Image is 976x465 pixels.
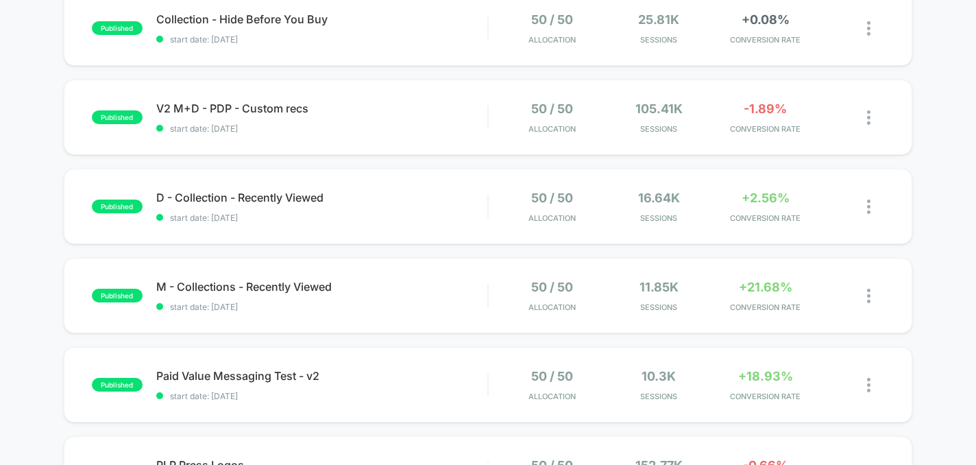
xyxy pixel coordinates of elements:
[531,280,573,294] span: 50 / 50
[716,35,816,45] span: CONVERSION RATE
[528,35,576,45] span: Allocation
[156,102,488,115] span: V2 M+D - PDP - Custom recs
[609,124,709,134] span: Sessions
[635,102,683,116] span: 105.41k
[156,123,488,134] span: start date: [DATE]
[716,302,816,312] span: CONVERSION RATE
[156,280,488,294] span: M - Collections - Recently Viewed
[528,213,576,223] span: Allocation
[639,280,679,294] span: 11.85k
[742,12,790,27] span: +0.08%
[867,378,870,392] img: close
[92,21,143,35] span: published
[867,200,870,214] img: close
[531,12,573,27] span: 50 / 50
[867,110,870,125] img: close
[92,289,143,302] span: published
[156,302,488,312] span: start date: [DATE]
[528,392,576,401] span: Allocation
[609,213,709,223] span: Sessions
[744,102,787,116] span: -1.89%
[638,191,680,205] span: 16.64k
[867,289,870,303] img: close
[642,369,676,383] span: 10.3k
[156,191,488,204] span: D - Collection - Recently Viewed
[609,35,709,45] span: Sessions
[716,124,816,134] span: CONVERSION RATE
[739,280,792,294] span: +21.68%
[738,369,793,383] span: +18.93%
[156,34,488,45] span: start date: [DATE]
[531,191,573,205] span: 50 / 50
[531,369,573,383] span: 50 / 50
[156,391,488,401] span: start date: [DATE]
[92,110,143,124] span: published
[716,392,816,401] span: CONVERSION RATE
[638,12,679,27] span: 25.81k
[92,200,143,213] span: published
[867,21,870,36] img: close
[609,392,709,401] span: Sessions
[528,302,576,312] span: Allocation
[156,213,488,223] span: start date: [DATE]
[92,378,143,392] span: published
[716,213,816,223] span: CONVERSION RATE
[609,302,709,312] span: Sessions
[528,124,576,134] span: Allocation
[742,191,790,205] span: +2.56%
[156,12,488,26] span: Collection - Hide Before You Buy
[156,369,488,383] span: Paid Value Messaging Test - v2
[531,102,573,116] span: 50 / 50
